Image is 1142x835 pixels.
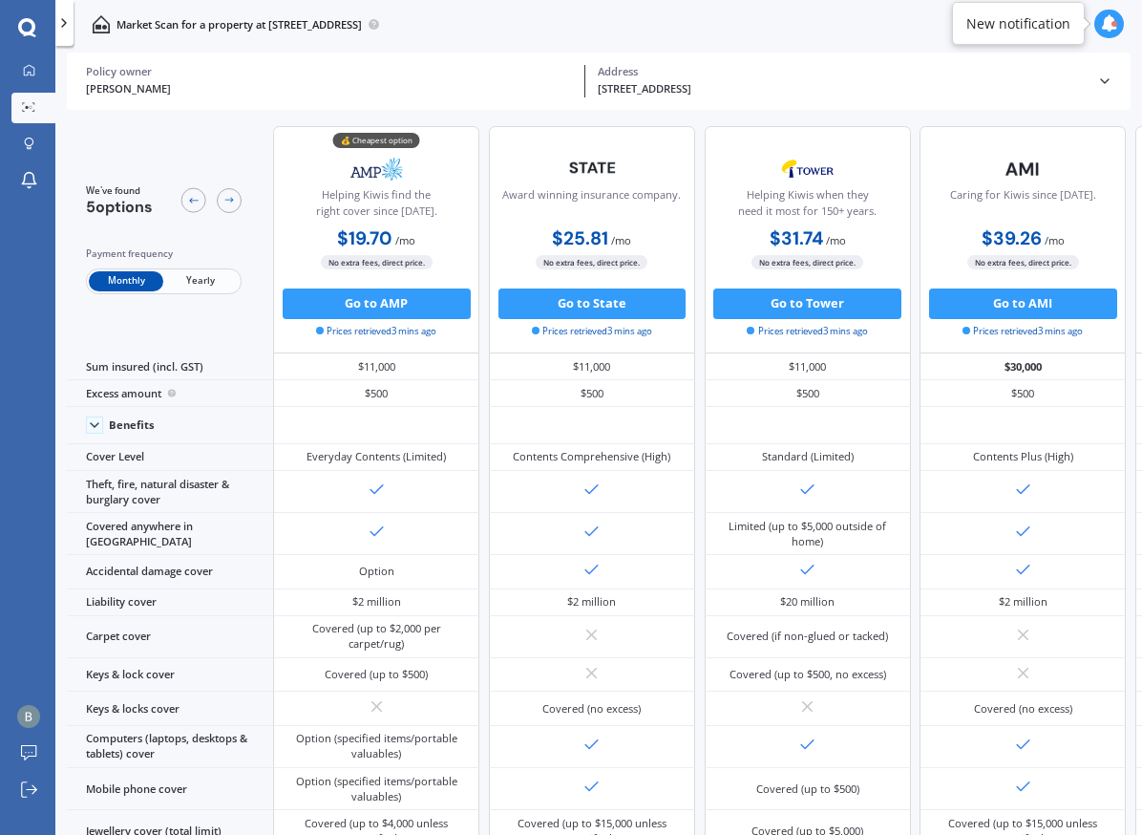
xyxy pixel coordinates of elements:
div: Option (specified items/portable valuables) [285,731,469,761]
img: home-and-contents.b802091223b8502ef2dd.svg [92,15,110,33]
div: Liability cover [67,589,273,616]
div: Keys & locks cover [67,692,273,725]
div: Option [359,564,394,579]
div: Helping Kiwis find the right cover since [DATE]. [286,187,466,225]
div: Keys & lock cover [67,658,273,692]
span: / mo [611,233,631,247]
div: Covered anywhere in [GEOGRAPHIC_DATA] [67,513,273,555]
div: New notification [966,14,1070,33]
div: $500 [273,380,479,407]
b: $31.74 [770,226,823,250]
span: Prices retrieved 3 mins ago [747,325,867,338]
div: Benefits [109,418,155,432]
div: Standard (Limited) [762,449,854,464]
div: Policy owner [86,65,573,78]
span: / mo [1045,233,1065,247]
img: AMP.webp [327,150,428,188]
div: Computers (laptops, desktops & tablets) cover [67,726,273,768]
span: 5 options [86,197,153,217]
span: / mo [395,233,415,247]
div: Option (specified items/portable valuables) [285,774,469,804]
div: Covered (no excess) [542,701,641,717]
div: Award winning insurance company. [502,187,681,225]
span: No extra fees, direct price. [751,255,863,269]
div: $2 million [352,594,401,610]
div: $2 million [567,594,616,610]
div: Theft, fire, natural disaster & burglary cover [67,471,273,513]
img: Tower.webp [757,150,858,188]
div: $11,000 [705,353,911,380]
div: Everyday Contents (Limited) [307,449,446,464]
div: Sum insured (incl. GST) [67,353,273,380]
span: We've found [86,184,153,198]
div: $11,000 [489,353,695,380]
div: [STREET_ADDRESS] [598,81,1085,97]
b: $39.26 [982,226,1042,250]
div: [PERSON_NAME] [86,81,573,97]
div: Payment frequency [86,246,242,262]
img: ACg8ocLgcsh2zufUSWVbLgToHCJQZxpecJ1Kleuaeb5I6hwkW-NN6w=s96-c [17,705,40,728]
span: Prices retrieved 3 mins ago [532,325,652,338]
span: Prices retrieved 3 mins ago [962,325,1083,338]
div: $20 million [780,594,835,610]
b: $25.81 [552,226,608,250]
div: Covered (no excess) [974,701,1072,717]
button: Go to AMP [283,289,471,319]
span: Monthly [89,271,163,291]
span: No extra fees, direct price. [967,255,1079,269]
div: Covered (up to $500) [756,781,859,797]
div: Carpet cover [67,616,273,658]
div: Address [598,65,1085,78]
span: No extra fees, direct price. [321,255,433,269]
div: Covered (up to $500, no excess) [730,667,886,682]
span: / mo [826,233,846,247]
button: Go to State [498,289,687,319]
div: Cover Level [67,444,273,471]
div: Limited (up to $5,000 outside of home) [716,519,899,549]
div: $30,000 [920,353,1126,380]
div: Helping Kiwis when they need it most for 150+ years. [717,187,897,225]
button: Go to Tower [713,289,901,319]
div: Covered (if non-glued or tacked) [727,629,888,644]
span: No extra fees, direct price. [536,255,647,269]
div: Mobile phone cover [67,768,273,810]
div: Covered (up to $2,000 per carpet/rug) [285,621,469,652]
span: Prices retrieved 3 mins ago [316,325,436,338]
b: $19.70 [337,226,392,250]
div: Contents Plus (High) [973,449,1073,464]
img: State-text-1.webp [541,150,643,186]
div: Excess amount [67,380,273,407]
button: Go to AMI [929,289,1117,319]
p: Market Scan for a property at [STREET_ADDRESS] [116,17,362,32]
div: $500 [920,380,1126,407]
span: Yearly [163,271,238,291]
div: $2 million [999,594,1047,610]
div: $500 [705,380,911,407]
div: $11,000 [273,353,479,380]
div: Caring for Kiwis since [DATE]. [950,187,1096,225]
div: Covered (up to $500) [325,667,428,682]
div: Contents Comprehensive (High) [513,449,670,464]
div: Accidental damage cover [67,555,273,589]
div: 💰 Cheapest option [333,133,420,148]
img: AMI-text-1.webp [972,150,1073,188]
div: $500 [489,380,695,407]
